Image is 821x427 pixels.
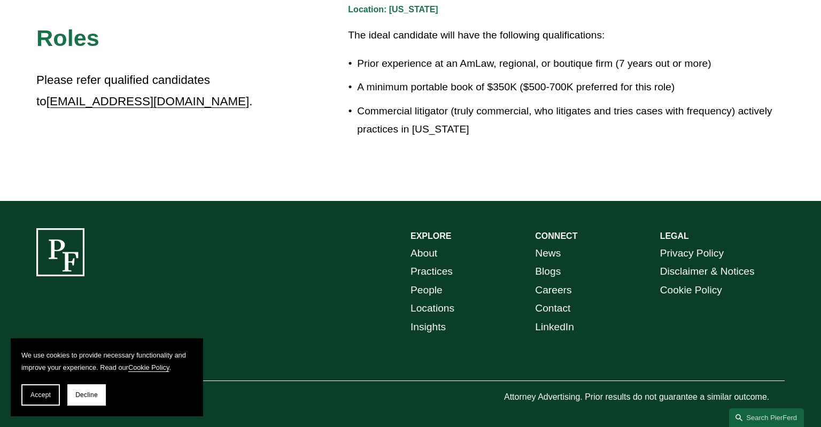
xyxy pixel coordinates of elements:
strong: LEGAL [660,231,689,240]
a: Disclaimer & Notices [660,262,755,281]
p: The ideal candidate will have the following qualifications: [348,26,785,45]
span: Roles [36,25,99,51]
p: Please refer qualified candidates to . [36,69,254,112]
a: Search this site [729,408,804,427]
p: A minimum portable book of $350K ($500-700K preferred for this role) [357,78,785,97]
a: Careers [535,281,571,300]
p: Commercial litigator (truly commercial, who litigates and tries cases with frequency) actively pr... [357,102,785,139]
a: Blogs [535,262,561,281]
span: Accept [30,391,51,399]
p: Attorney Advertising. Prior results do not guarantee a similar outcome. [504,390,785,405]
a: People [410,281,443,300]
strong: EXPLORE [410,231,451,240]
a: Practices [410,262,453,281]
a: LinkedIn [535,318,574,337]
a: Privacy Policy [660,244,724,263]
a: Locations [410,299,454,318]
a: Cookie Policy [660,281,722,300]
span: Decline [75,391,98,399]
a: About [410,244,437,263]
a: Cookie Policy [128,363,169,371]
a: Insights [410,318,446,337]
p: We use cookies to provide necessary functionality and improve your experience. Read our . [21,349,192,374]
button: Accept [21,384,60,406]
section: Cookie banner [11,338,203,416]
a: News [535,244,561,263]
strong: Location: [US_STATE] [348,5,438,14]
a: Contact [535,299,570,318]
strong: CONNECT [535,231,577,240]
button: Decline [67,384,106,406]
p: Prior experience at an AmLaw, regional, or boutique firm (7 years out or more) [357,55,785,73]
a: [EMAIL_ADDRESS][DOMAIN_NAME] [47,95,249,108]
